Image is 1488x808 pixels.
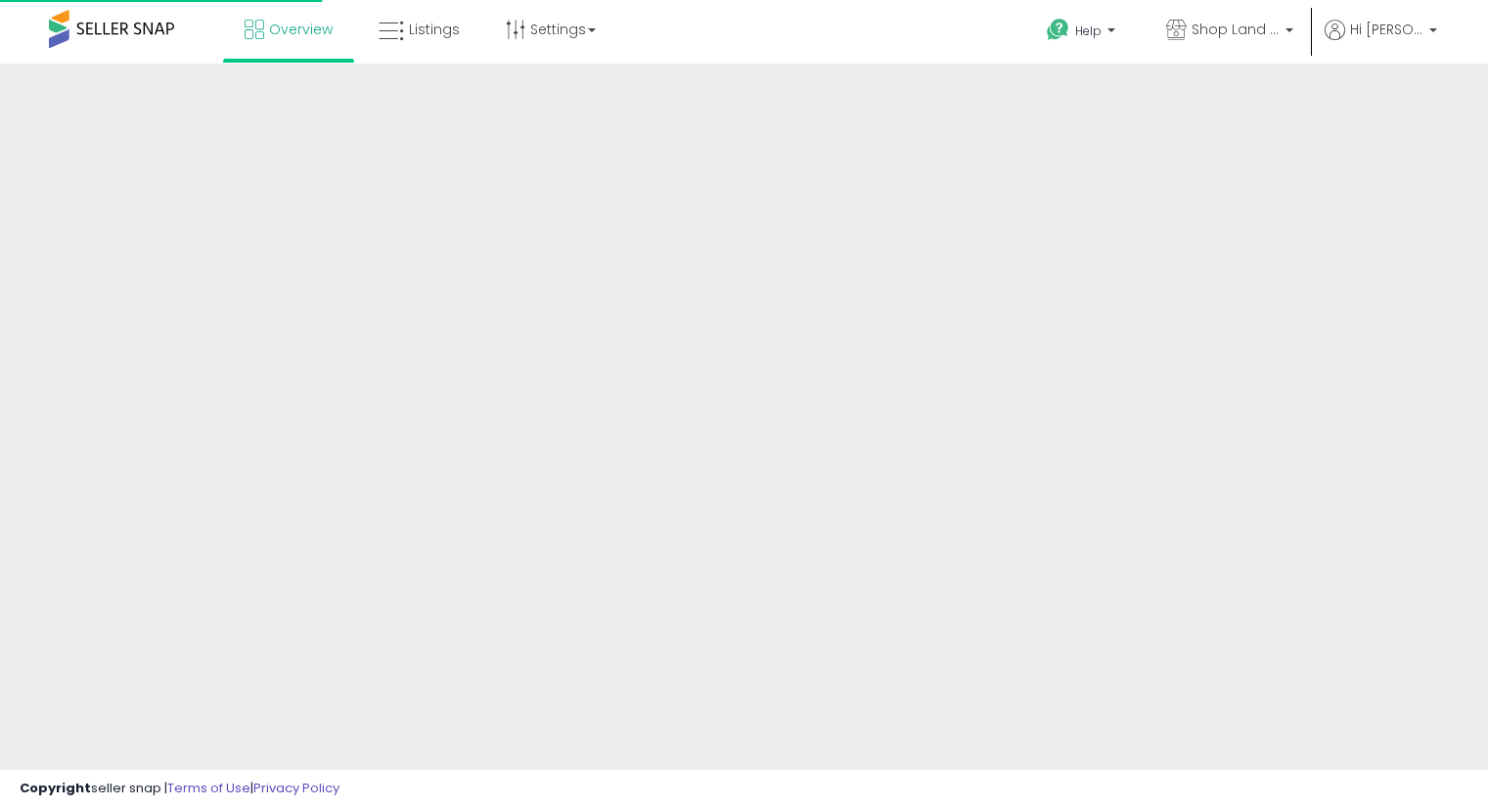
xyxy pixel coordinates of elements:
[1075,22,1102,39] span: Help
[1325,20,1437,64] a: Hi [PERSON_NAME]
[20,779,91,797] strong: Copyright
[269,20,333,39] span: Overview
[1046,18,1070,42] i: Get Help
[253,779,339,797] a: Privacy Policy
[1350,20,1423,39] span: Hi [PERSON_NAME]
[167,779,250,797] a: Terms of Use
[20,780,339,798] div: seller snap | |
[1192,20,1280,39] span: Shop Land Plus
[409,20,460,39] span: Listings
[1031,3,1135,64] a: Help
